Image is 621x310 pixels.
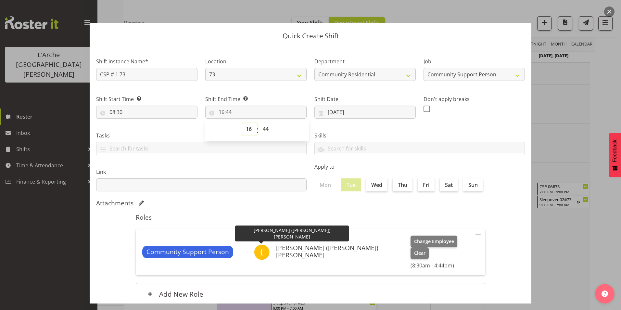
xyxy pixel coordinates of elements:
[424,58,525,65] label: Job
[341,178,361,191] label: Tue
[205,106,307,119] input: Click to select...
[276,244,405,258] h6: [PERSON_NAME] ([PERSON_NAME]) [PERSON_NAME]
[205,95,307,103] label: Shift End Time
[393,178,412,191] label: Thu
[463,178,483,191] label: Sun
[314,178,336,191] label: Mon
[146,247,229,257] span: Community Support Person
[205,58,307,65] label: Location
[136,213,485,221] h5: Roles
[314,163,525,171] label: Apply to
[315,143,525,153] input: Search for skills
[96,95,197,103] label: Shift Start Time
[411,236,458,247] button: Change Employee
[96,32,525,39] p: Quick Create Shift
[612,139,618,162] span: Feedback
[254,244,270,260] img: gill-harsimran-singh11916.jpg
[440,178,458,191] label: Sat
[411,262,468,269] h6: (8:30am - 4:44pm)
[96,143,306,153] input: Search for tasks
[314,58,416,65] label: Department
[159,290,203,298] h6: Add New Role
[414,250,425,257] span: Clear
[314,132,525,139] label: Skills
[96,58,197,65] label: Shift Instance Name*
[96,68,197,81] input: Shift Instance Name
[314,95,416,103] label: Shift Date
[602,291,608,297] img: help-xxl-2.png
[314,106,416,119] input: Click to select...
[366,178,387,191] label: Wed
[96,132,307,139] label: Tasks
[96,199,133,207] h5: Attachments
[411,247,429,259] button: Clear
[609,133,621,177] button: Feedback - Show survey
[414,238,454,245] span: Change Employee
[424,95,525,103] label: Don't apply breaks
[96,106,197,119] input: Click to select...
[96,168,307,176] label: Link
[256,123,259,139] span: :
[418,178,435,191] label: Fri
